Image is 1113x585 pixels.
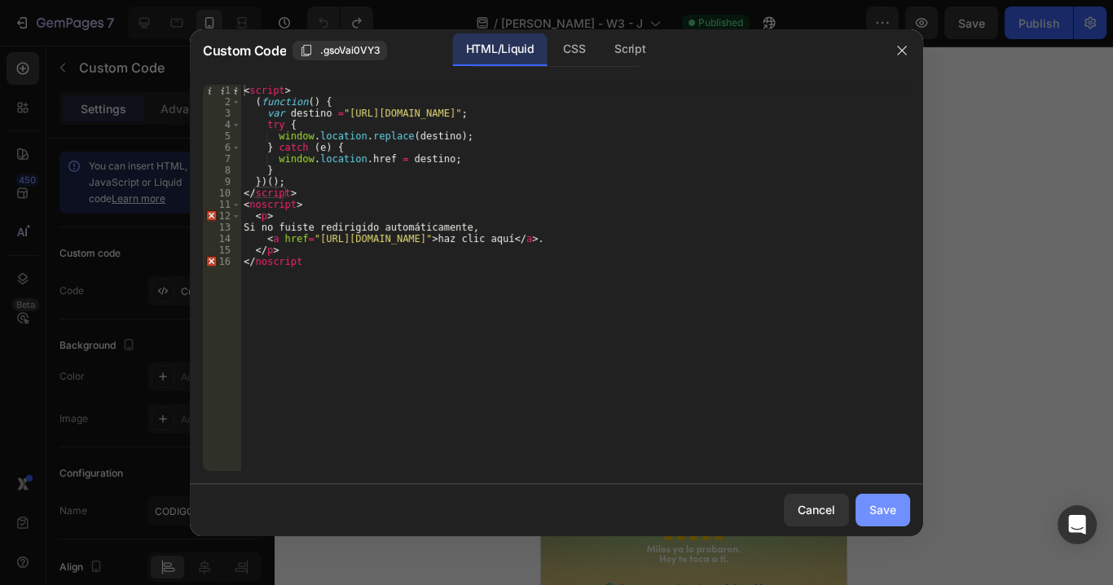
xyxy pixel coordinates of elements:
[203,256,241,267] div: 16
[453,33,547,66] div: HTML/Liquid
[203,176,241,187] div: 9
[203,85,241,96] div: 1
[856,494,910,526] button: Save
[293,41,387,60] button: .gsoVai0VY3
[203,244,241,256] div: 15
[26,85,279,126] a: ¡QUIERO MÁS INFORMACIÓN!
[203,199,241,210] div: 11
[203,119,241,130] div: 4
[203,187,241,199] div: 10
[784,494,849,526] button: Cancel
[550,33,598,66] div: CSS
[20,85,73,99] div: CODIGO 1
[203,153,241,165] div: 7
[1058,505,1097,544] div: Open Intercom Messenger
[203,210,241,222] div: 12
[203,96,241,108] div: 2
[203,142,241,153] div: 6
[81,8,191,24] span: iPhone 13 Mini ( 375 px)
[203,233,241,244] div: 14
[203,130,241,142] div: 5
[798,501,835,518] div: Cancel
[203,222,241,233] div: 13
[869,501,896,518] div: Save
[203,108,241,119] div: 3
[46,95,260,115] strong: ¡QUIERO MÁS INFORMACIÓN!
[601,33,658,66] div: Script
[203,165,241,176] div: 8
[319,43,380,58] span: .gsoVai0VY3
[203,41,286,60] span: Custom Code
